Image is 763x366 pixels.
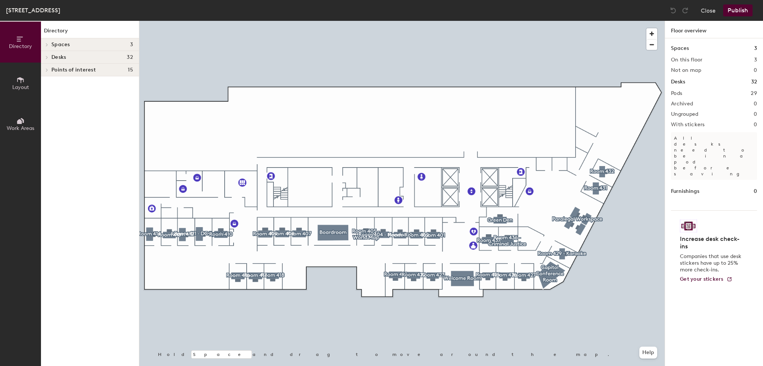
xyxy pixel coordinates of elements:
[671,132,757,180] p: All desks need to be in a pod before saving
[128,67,133,73] span: 15
[680,235,744,250] h4: Increase desk check-ins
[671,44,689,52] h1: Spaces
[51,42,70,48] span: Spaces
[754,101,757,107] h2: 0
[751,78,757,86] h1: 32
[669,7,677,14] img: Undo
[671,122,705,128] h2: With stickers
[41,27,139,38] h1: Directory
[680,276,724,282] span: Get your stickers
[130,42,133,48] span: 3
[751,90,757,96] h2: 29
[671,187,699,195] h1: Furnishings
[9,43,32,50] span: Directory
[754,111,757,117] h2: 0
[671,57,703,63] h2: On this floor
[754,67,757,73] h2: 0
[12,84,29,90] span: Layout
[7,125,34,131] span: Work Areas
[671,78,685,86] h1: Desks
[754,122,757,128] h2: 0
[51,54,66,60] span: Desks
[754,57,757,63] h2: 3
[680,276,732,283] a: Get your stickers
[671,67,701,73] h2: Not on map
[127,54,133,60] span: 32
[681,7,689,14] img: Redo
[680,253,744,273] p: Companies that use desk stickers have up to 25% more check-ins.
[665,21,763,38] h1: Floor overview
[754,44,757,52] h1: 3
[723,4,753,16] button: Publish
[680,220,697,232] img: Sticker logo
[671,90,682,96] h2: Pods
[6,6,60,15] div: [STREET_ADDRESS]
[639,347,657,359] button: Help
[671,101,693,107] h2: Archived
[51,67,96,73] span: Points of interest
[701,4,716,16] button: Close
[754,187,757,195] h1: 0
[671,111,699,117] h2: Ungrouped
